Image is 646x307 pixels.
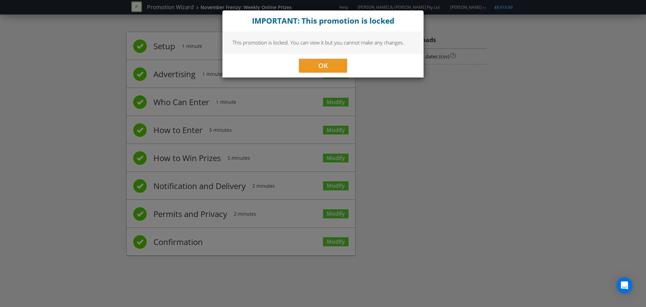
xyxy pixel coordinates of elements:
div: Open Intercom Messenger [616,277,633,294]
button: OK [299,59,347,72]
div: Close [222,10,424,31]
strong: IMPORTANT: This promotion is locked [252,16,394,26]
div: This promotion is locked. You can view it but you cannot make any changes. [222,31,424,54]
span: OK [318,61,328,70]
